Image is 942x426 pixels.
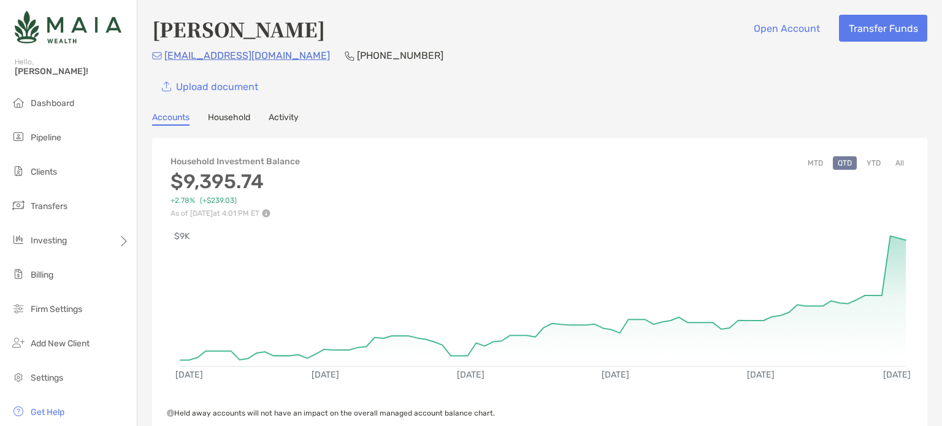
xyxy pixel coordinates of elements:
p: [EMAIL_ADDRESS][DOMAIN_NAME] [164,48,330,63]
span: Get Help [31,407,64,417]
span: Settings [31,373,63,383]
text: [DATE] [312,370,339,380]
button: Open Account [744,15,829,42]
p: [PHONE_NUMBER] [357,48,443,63]
img: Email Icon [152,52,162,59]
img: Zoe Logo [15,5,121,49]
span: +2.78% [170,196,195,205]
span: Firm Settings [31,304,82,314]
span: Add New Client [31,338,90,349]
img: transfers icon [11,198,26,213]
button: MTD [803,156,828,170]
h4: [PERSON_NAME] [152,15,325,43]
text: [DATE] [747,370,775,380]
button: YTD [862,156,886,170]
p: As of [DATE] at 4:01 PM ET [170,209,300,218]
span: Billing [31,270,53,280]
span: ( +$239.03 ) [200,196,237,205]
text: [DATE] [175,370,203,380]
h4: Household Investment Balance [170,156,300,167]
img: billing icon [11,267,26,281]
a: Household [208,112,250,126]
h3: $9,395.74 [170,170,300,193]
img: investing icon [11,232,26,247]
img: clients icon [11,164,26,178]
button: Transfer Funds [839,15,927,42]
span: Pipeline [31,132,61,143]
img: dashboard icon [11,95,26,110]
img: Phone Icon [345,51,354,61]
span: [PERSON_NAME]! [15,66,129,77]
span: Investing [31,235,67,246]
span: Transfers [31,201,67,211]
img: Performance Info [262,209,270,218]
img: settings icon [11,370,26,384]
a: Accounts [152,112,190,126]
button: QTD [833,156,857,170]
button: All [890,156,909,170]
a: Activity [269,112,299,126]
text: [DATE] [457,370,484,380]
img: firm-settings icon [11,301,26,316]
img: button icon [162,82,171,92]
span: Dashboard [31,98,74,108]
text: [DATE] [883,370,911,380]
img: add_new_client icon [11,335,26,350]
span: Held away accounts will not have an impact on the overall managed account balance chart. [167,409,495,417]
a: Upload document [152,73,267,100]
text: [DATE] [602,370,629,380]
text: $9K [174,231,190,242]
span: Clients [31,167,57,177]
img: get-help icon [11,404,26,419]
img: pipeline icon [11,129,26,144]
